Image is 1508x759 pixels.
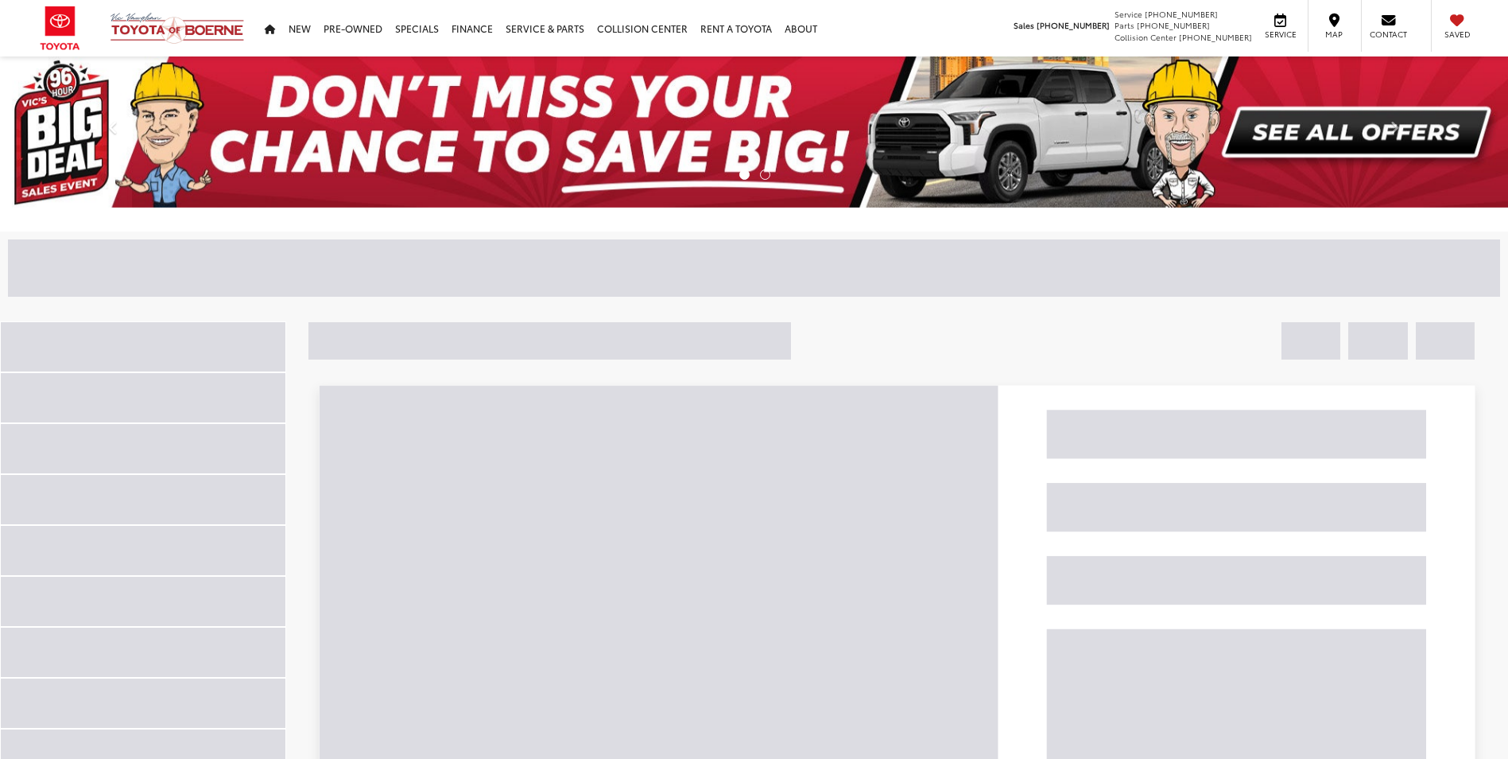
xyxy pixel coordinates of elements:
span: Service [1262,29,1298,40]
span: [PHONE_NUMBER] [1145,8,1218,20]
span: Contact [1370,29,1407,40]
img: Vic Vaughan Toyota of Boerne [110,12,245,45]
span: [PHONE_NUMBER] [1179,31,1252,43]
span: Parts [1115,19,1134,31]
span: Service [1115,8,1142,20]
span: Map [1316,29,1351,40]
span: Collision Center [1115,31,1177,43]
span: Saved [1440,29,1475,40]
span: [PHONE_NUMBER] [1037,19,1110,31]
span: Sales [1014,19,1034,31]
span: [PHONE_NUMBER] [1137,19,1210,31]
